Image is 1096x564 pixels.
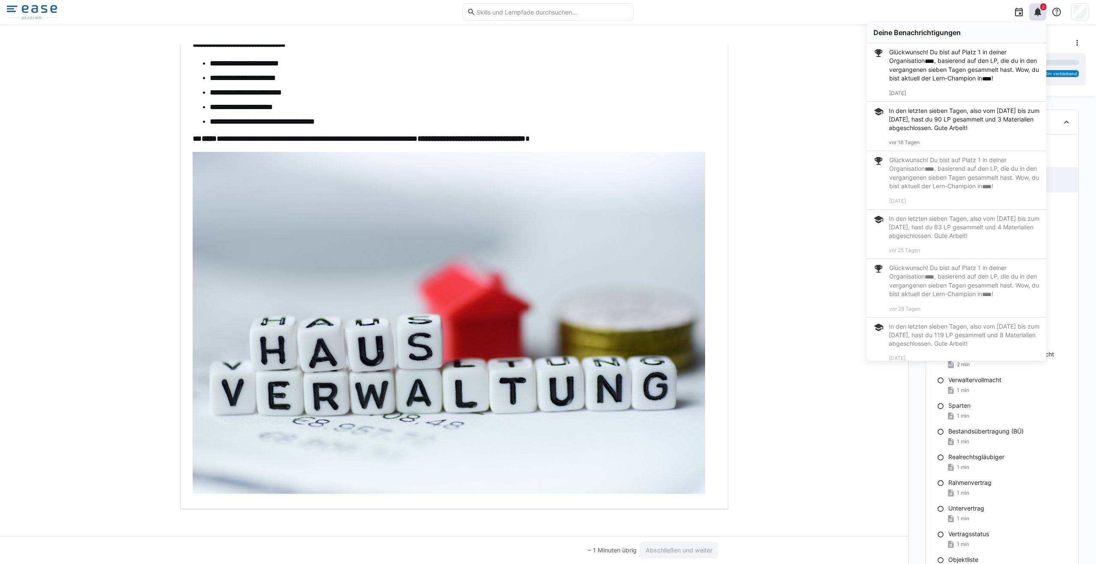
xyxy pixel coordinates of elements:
span: [DATE] [889,90,906,96]
span: 2 min [957,361,970,368]
span: vor 25 Tagen [889,247,920,253]
p: Glückwunsch! Du bist auf Platz 1 in deiner Organisation , basierend auf den LP, die du in den ver... [889,48,1039,83]
span: vor 18 Tagen [889,139,920,145]
div: In den letzten sieben Tagen, also vom [DATE] bis zum [DATE], hast du 119 LP gesammelt und 8 Mater... [889,322,1039,348]
span: 1 min [957,515,969,522]
p: Glückwunsch! Du bist auf Platz 1 in deiner Organisation , basierend auf den LP, die du in den ver... [889,264,1039,299]
span: [DATE] [889,355,905,361]
button: Abschließen und weiter [640,542,718,559]
p: Glückwunsch! Du bist auf Platz 1 in deiner Organisation , basierend auf den LP, die du in den ver... [889,156,1039,191]
p: Untervertrag [948,504,984,513]
span: 1 min [957,464,969,471]
p: Realrechtsgläubiger [948,453,1004,461]
div: In den letzten sieben Tagen, also vom [DATE] bis zum [DATE], hast du 90 LP gesammelt und 3 Materi... [889,107,1039,132]
p: Bestandsübertragung (BÜ) [948,427,1024,436]
span: 1 min [957,541,969,548]
p: Objektliste [948,555,978,564]
span: 2 [1042,4,1045,9]
input: Skills und Lernpfade durchsuchen… [476,8,629,16]
div: In den letzten sieben Tagen, also vom [DATE] bis zum [DATE], hast du 83 LP gesammelt und 4 Materi... [889,214,1039,240]
div: Deine Benachrichtigungen [873,28,1039,37]
div: ~ 1 Minuten übrig [587,546,637,555]
p: Rahmenvertrag [948,478,992,487]
span: Abschließen und weiter [644,546,714,555]
p: Verwaltervollmacht [948,376,1001,384]
span: 1 min [957,387,969,394]
span: [DATE] [889,198,906,204]
span: 1h 1m verbleibend [1040,71,1077,76]
p: Sparten [948,401,971,410]
span: 1 min [957,490,969,496]
span: vor 29 Tagen [889,306,920,312]
span: 1 min [957,413,969,419]
span: 1 min [957,438,969,445]
p: Vertragsstatus [948,530,989,538]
